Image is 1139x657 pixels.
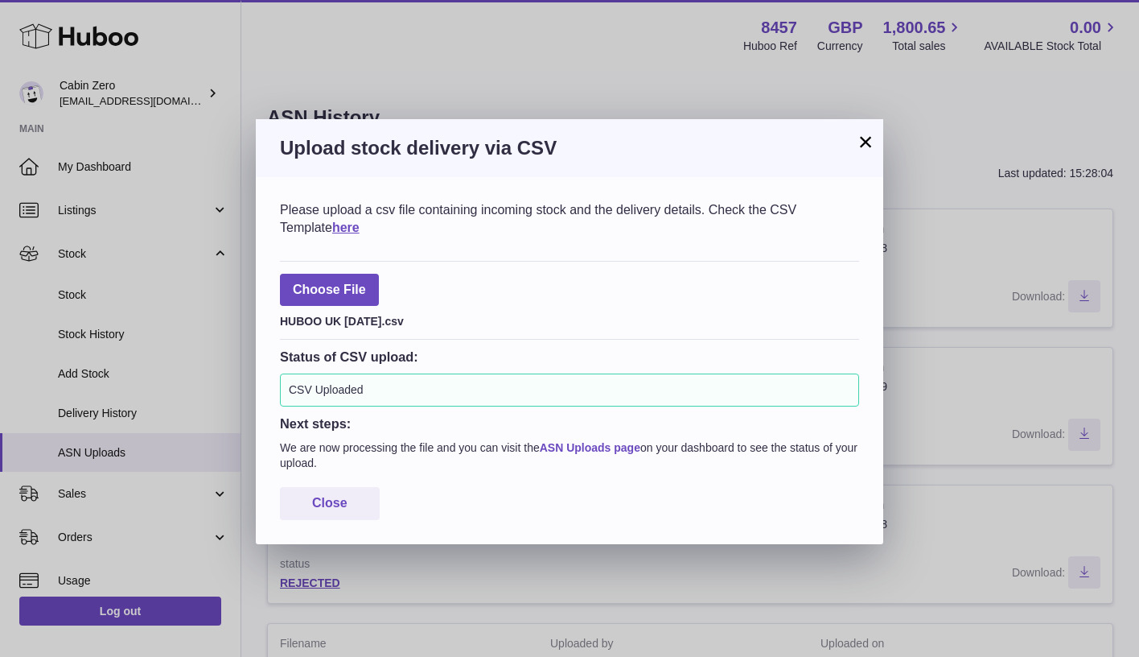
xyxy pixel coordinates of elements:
[280,487,380,520] button: Close
[280,201,859,236] div: Please upload a csv file containing incoming stock and the delivery details. Check the CSV Template
[280,374,859,407] div: CSV Uploaded
[280,415,859,432] h3: Next steps:
[540,441,640,454] a: ASN Uploads page
[280,440,859,471] p: We are now processing the file and you can visit the on your dashboard to see the status of your ...
[280,310,859,329] div: HUBOO UK [DATE].csv
[332,221,360,234] a: here
[280,135,859,161] h3: Upload stock delivery via CSV
[856,132,875,151] button: ×
[280,274,379,307] span: Choose File
[280,348,859,366] h3: Status of CSV upload:
[312,496,347,510] span: Close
